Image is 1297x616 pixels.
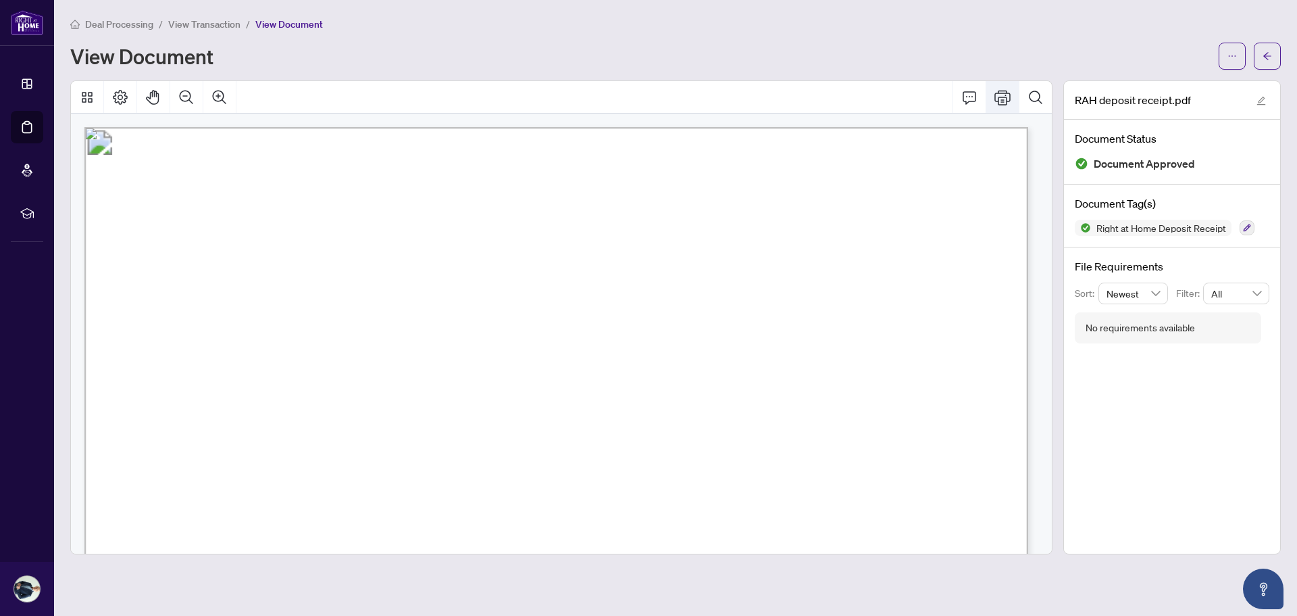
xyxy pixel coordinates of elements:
[1075,220,1091,236] img: Status Icon
[1211,283,1261,304] span: All
[1243,569,1283,609] button: Open asap
[1227,51,1237,61] span: ellipsis
[1263,51,1272,61] span: arrow-left
[159,16,163,32] li: /
[1176,286,1203,301] p: Filter:
[255,18,323,30] span: View Document
[1086,321,1195,335] div: No requirements available
[1075,131,1269,147] h4: Document Status
[70,45,213,67] h1: View Document
[1075,92,1191,108] span: RAH deposit receipt.pdf
[1075,286,1098,301] p: Sort:
[85,18,153,30] span: Deal Processing
[1075,157,1088,170] img: Document Status
[1107,283,1161,304] span: Newest
[1256,96,1266,105] span: edit
[70,20,80,29] span: home
[1091,223,1231,233] span: Right at Home Deposit Receipt
[14,576,40,602] img: Profile Icon
[11,10,43,35] img: logo
[1075,258,1269,275] h4: File Requirements
[1094,155,1195,173] span: Document Approved
[168,18,240,30] span: View Transaction
[1075,195,1269,212] h4: Document Tag(s)
[246,16,250,32] li: /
